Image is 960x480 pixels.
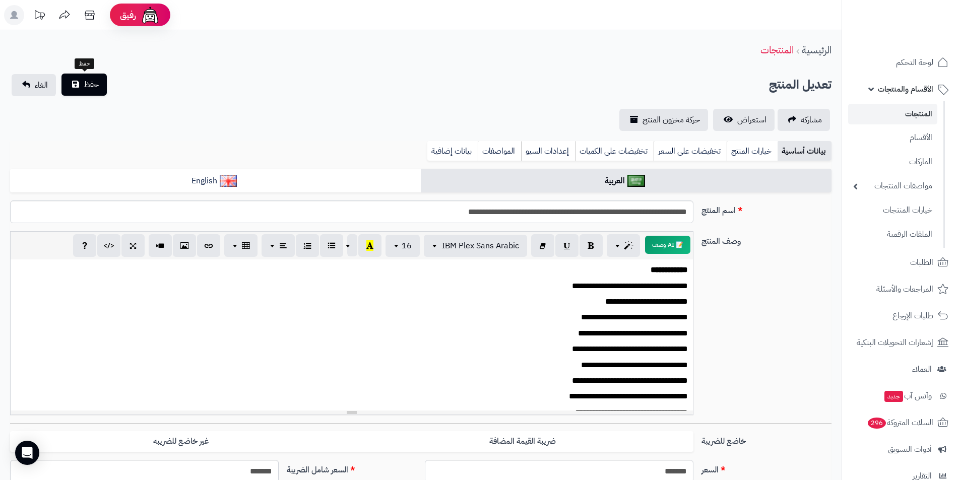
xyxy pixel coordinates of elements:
a: تخفيضات على السعر [654,141,727,161]
a: تحديثات المنصة [27,5,52,28]
a: العملاء [848,357,954,381]
a: المراجعات والأسئلة [848,277,954,301]
span: لوحة التحكم [896,55,933,70]
a: خيارات المنتجات [848,199,937,221]
span: أدوات التسويق [888,442,932,456]
label: اسم المنتج [697,200,836,217]
span: إشعارات التحويلات البنكية [857,335,933,350]
img: English [220,175,237,187]
label: غير خاضع للضريبه [10,431,352,452]
a: الطلبات [848,250,954,275]
img: ai-face.png [140,5,160,25]
label: ضريبة القيمة المضافة [352,431,693,452]
label: السعر [697,460,836,476]
span: 296 [868,418,886,429]
button: 16 [386,235,420,257]
a: إعدادات السيو [521,141,575,161]
span: الغاء [35,79,48,91]
a: وآتس آبجديد [848,384,954,408]
label: خاضع للضريبة [697,431,836,447]
a: لوحة التحكم [848,50,954,75]
a: الغاء [12,74,56,96]
label: وصف المنتج [697,231,836,247]
a: العربية [421,169,831,193]
span: الطلبات [910,255,933,269]
a: تخفيضات على الكميات [575,141,654,161]
a: السلات المتروكة296 [848,410,954,435]
a: English [10,169,421,193]
span: 16 [402,240,412,252]
h2: تعديل المنتج [769,75,831,95]
span: السلات المتروكة [867,416,933,430]
label: السعر شامل الضريبة [283,460,421,476]
span: حفظ [84,79,99,91]
a: خيارات المنتج [727,141,778,161]
span: الأقسام والمنتجات [878,82,933,96]
span: المراجعات والأسئلة [876,282,933,296]
a: بيانات إضافية [427,141,478,161]
span: حركة مخزون المنتج [643,114,700,126]
a: استعراض [713,109,775,131]
span: استعراض [737,114,766,126]
a: الأقسام [848,127,937,149]
span: العملاء [912,362,932,376]
span: جديد [884,391,903,402]
span: رفيق [120,9,136,21]
div: Open Intercom Messenger [15,441,39,465]
button: IBM Plex Sans Arabic [424,235,527,257]
button: حفظ [61,74,107,96]
span: IBM Plex Sans Arabic [442,240,519,252]
a: المنتجات [760,42,794,57]
img: العربية [627,175,645,187]
span: طلبات الإرجاع [892,309,933,323]
a: الملفات الرقمية [848,224,937,245]
a: بيانات أساسية [778,141,831,161]
a: أدوات التسويق [848,437,954,461]
a: حركة مخزون المنتج [619,109,708,131]
a: إشعارات التحويلات البنكية [848,330,954,355]
a: مشاركه [778,109,830,131]
span: وآتس آب [883,389,932,403]
a: الماركات [848,151,937,173]
a: مواصفات المنتجات [848,175,937,197]
a: الرئيسية [802,42,831,57]
a: المواصفات [478,141,521,161]
span: مشاركه [801,114,822,126]
button: 📝 AI وصف [645,236,690,254]
a: طلبات الإرجاع [848,304,954,328]
a: المنتجات [848,104,937,124]
div: حفظ [75,58,94,70]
